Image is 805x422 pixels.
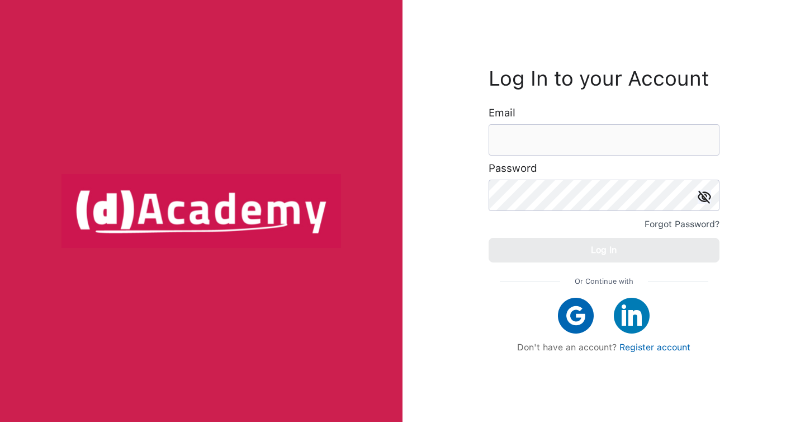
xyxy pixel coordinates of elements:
a: Register account [619,342,690,353]
span: Or Continue with [575,274,633,289]
h3: Log In to your Account [489,69,719,88]
div: Don't have an account? [500,342,708,353]
img: google icon [558,298,594,334]
button: Log In [489,238,719,262]
img: linkedIn icon [614,298,650,334]
div: Forgot Password? [645,217,719,232]
img: logo [61,174,341,248]
div: Log In [591,242,617,258]
label: Email [489,107,515,119]
label: Password [489,163,537,174]
img: line [648,281,708,282]
img: icon [698,190,711,204]
img: line [500,281,560,282]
